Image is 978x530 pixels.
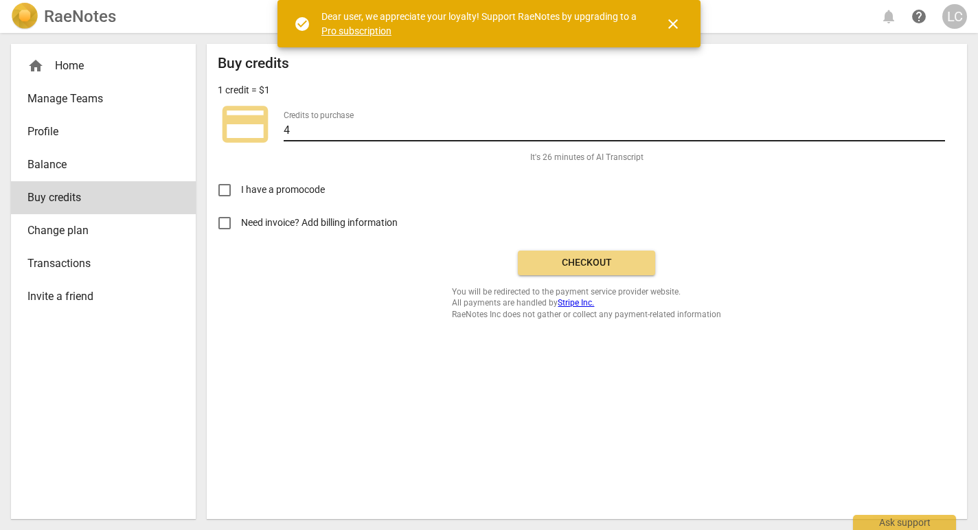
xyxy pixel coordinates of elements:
div: Home [11,49,196,82]
span: Need invoice? Add billing information [241,216,400,230]
h2: Buy credits [218,55,289,72]
a: Change plan [11,214,196,247]
a: Stripe Inc. [558,298,594,308]
span: Checkout [529,256,644,270]
span: I have a promocode [241,183,325,197]
span: Buy credits [27,189,168,206]
div: Ask support [853,515,956,530]
a: LogoRaeNotes [11,3,116,30]
span: help [911,8,927,25]
a: Manage Teams [11,82,196,115]
label: Credits to purchase [284,111,354,119]
span: home [27,58,44,74]
img: Logo [11,3,38,30]
a: Balance [11,148,196,181]
span: credit_card [218,97,273,152]
button: Close [657,8,690,41]
div: Home [27,58,168,74]
p: 1 credit = $1 [218,83,270,97]
span: Invite a friend [27,288,168,305]
a: Buy credits [11,181,196,214]
span: Balance [27,157,168,173]
div: Dear user, we appreciate your loyalty! Support RaeNotes by upgrading to a [321,10,640,38]
span: You will be redirected to the payment service provider website. All payments are handled by RaeNo... [452,286,721,321]
span: check_circle [294,16,310,32]
h2: RaeNotes [44,7,116,26]
span: Profile [27,124,168,140]
span: close [665,16,681,32]
a: Help [907,4,931,29]
span: It's 26 minutes of AI Transcript [530,152,644,163]
span: Change plan [27,222,168,239]
a: Pro subscription [321,25,391,36]
a: Transactions [11,247,196,280]
button: Checkout [518,251,655,275]
button: LC [942,4,967,29]
span: Transactions [27,255,168,272]
a: Profile [11,115,196,148]
span: Manage Teams [27,91,168,107]
a: Invite a friend [11,280,196,313]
